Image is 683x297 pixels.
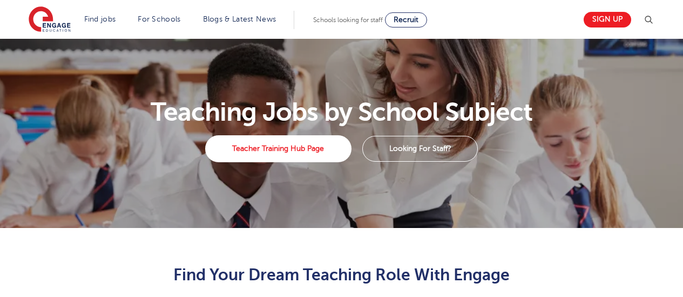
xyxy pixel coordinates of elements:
[584,12,631,27] a: Sign up
[203,15,276,23] a: Blogs & Latest News
[138,15,180,23] a: For Schools
[29,6,71,33] img: Engage Education
[385,12,427,27] a: Recruit
[313,16,383,24] span: Schools looking for staff
[84,15,116,23] a: Find jobs
[205,135,351,162] a: Teacher Training Hub Page
[362,136,478,162] a: Looking For Staff?
[77,266,606,284] h2: Find Your Dream Teaching Role With Engage
[394,16,418,24] span: Recruit
[22,99,661,125] h1: Teaching Jobs by School Subject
